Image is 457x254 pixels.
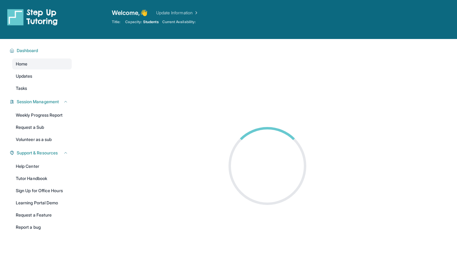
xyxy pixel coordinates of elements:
[143,19,159,24] span: Students
[125,19,142,24] span: Capacity:
[14,48,68,54] button: Dashboard
[12,185,72,196] a: Sign Up for Office Hours
[16,85,27,91] span: Tasks
[112,19,120,24] span: Title:
[17,48,38,54] span: Dashboard
[17,99,59,105] span: Session Management
[17,150,58,156] span: Support & Resources
[156,10,199,16] a: Update Information
[12,134,72,145] a: Volunteer as a sub
[14,150,68,156] button: Support & Resources
[12,122,72,133] a: Request a Sub
[12,222,72,233] a: Report a bug
[12,210,72,220] a: Request a Feature
[12,58,72,69] a: Home
[12,71,72,82] a: Updates
[12,83,72,94] a: Tasks
[12,161,72,172] a: Help Center
[12,173,72,184] a: Tutor Handbook
[7,9,58,26] img: logo
[162,19,196,24] span: Current Availability:
[16,73,33,79] span: Updates
[14,99,68,105] button: Session Management
[12,110,72,121] a: Weekly Progress Report
[112,9,148,17] span: Welcome, 👋
[16,61,27,67] span: Home
[12,197,72,208] a: Learning Portal Demo
[193,10,199,16] img: Chevron Right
